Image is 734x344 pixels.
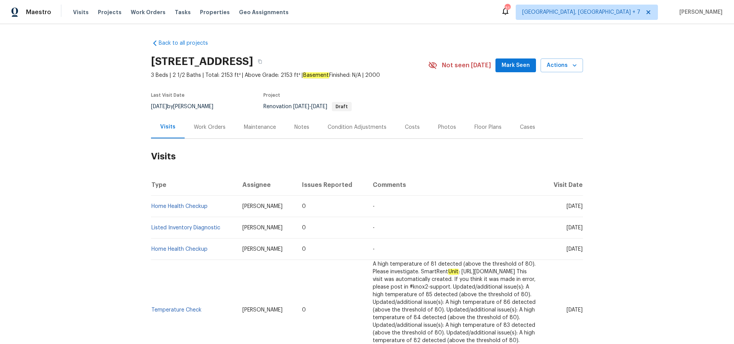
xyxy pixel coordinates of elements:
[333,104,351,109] span: Draft
[151,307,201,313] a: Temperature Check
[302,247,306,252] span: 0
[448,269,459,275] em: Unit
[373,247,375,252] span: -
[194,123,226,131] div: Work Orders
[253,55,267,68] button: Copy Address
[263,93,280,97] span: Project
[242,225,283,230] span: [PERSON_NAME]
[505,5,510,12] div: 31
[405,123,420,131] div: Costs
[567,247,583,252] span: [DATE]
[502,61,530,70] span: Mark Seen
[293,104,327,109] span: -
[151,204,208,209] a: Home Health Checkup
[151,174,236,196] th: Type
[567,225,583,230] span: [DATE]
[522,8,640,16] span: [GEOGRAPHIC_DATA], [GEOGRAPHIC_DATA] + 7
[567,307,583,313] span: [DATE]
[296,174,367,196] th: Issues Reported
[541,58,583,73] button: Actions
[151,247,208,252] a: Home Health Checkup
[151,102,222,111] div: by [PERSON_NAME]
[328,123,386,131] div: Condition Adjustments
[263,104,352,109] span: Renovation
[98,8,122,16] span: Projects
[373,225,375,230] span: -
[242,204,283,209] span: [PERSON_NAME]
[294,123,309,131] div: Notes
[151,93,185,97] span: Last Visit Date
[175,10,191,15] span: Tasks
[151,139,583,174] h2: Visits
[236,174,296,196] th: Assignee
[547,61,577,70] span: Actions
[293,104,309,109] span: [DATE]
[131,8,166,16] span: Work Orders
[474,123,502,131] div: Floor Plans
[239,8,289,16] span: Geo Assignments
[567,204,583,209] span: [DATE]
[73,8,89,16] span: Visits
[438,123,456,131] div: Photos
[311,104,327,109] span: [DATE]
[244,123,276,131] div: Maintenance
[302,204,306,209] span: 0
[160,123,175,131] div: Visits
[676,8,723,16] span: [PERSON_NAME]
[543,174,583,196] th: Visit Date
[367,174,543,196] th: Comments
[242,247,283,252] span: [PERSON_NAME]
[303,72,329,78] em: Basement
[151,39,224,47] a: Back to all projects
[26,8,51,16] span: Maestro
[151,58,253,65] h2: [STREET_ADDRESS]
[520,123,535,131] div: Cases
[200,8,230,16] span: Properties
[151,225,220,230] a: Listed Inventory Diagnostic
[302,307,306,313] span: 0
[242,307,283,313] span: [PERSON_NAME]
[302,225,306,230] span: 0
[495,58,536,73] button: Mark Seen
[442,62,491,69] span: Not seen [DATE]
[151,104,167,109] span: [DATE]
[373,204,375,209] span: -
[151,71,428,79] span: 3 Beds | 2 1/2 Baths | Total: 2153 ft² | Above Grade: 2153 ft² | Finished: N/A | 2000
